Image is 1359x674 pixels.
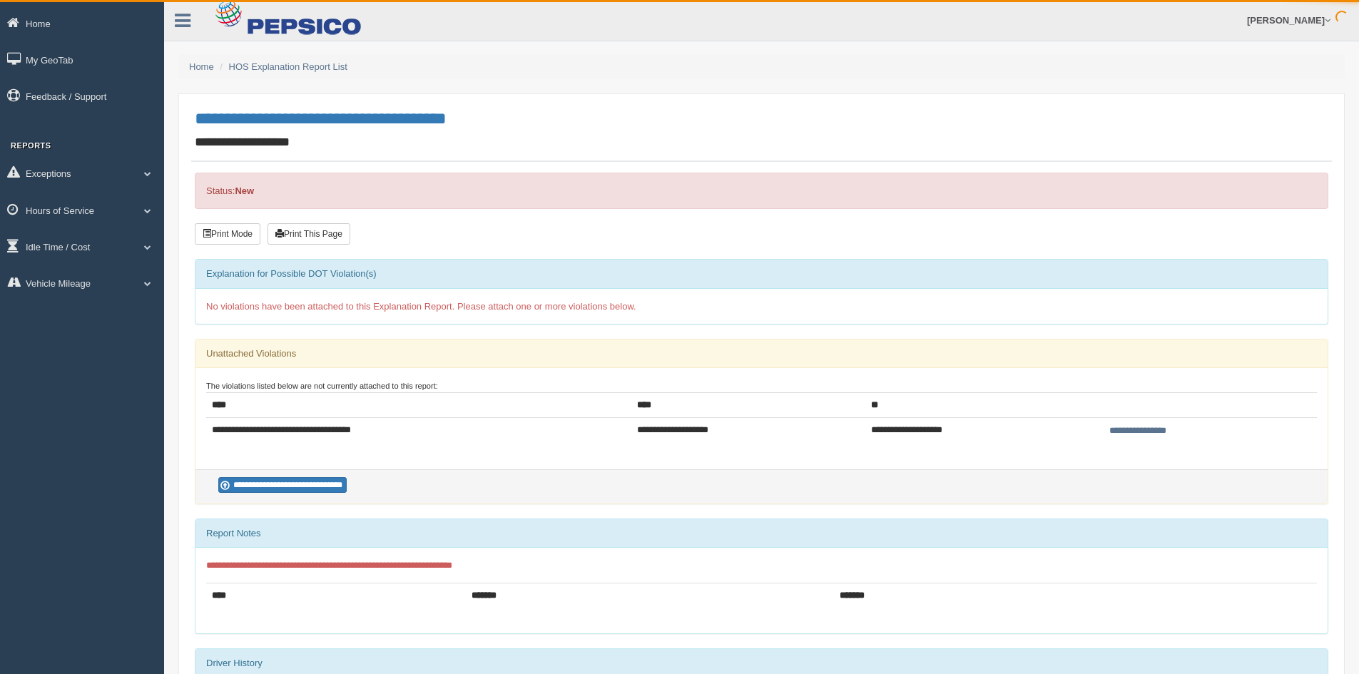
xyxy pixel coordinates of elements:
div: Status: [195,173,1328,209]
div: Report Notes [195,519,1328,548]
a: Home [189,61,214,72]
span: No violations have been attached to this Explanation Report. Please attach one or more violations... [206,301,636,312]
div: Explanation for Possible DOT Violation(s) [195,260,1328,288]
button: Print This Page [268,223,350,245]
button: Print Mode [195,223,260,245]
a: HOS Explanation Report List [229,61,347,72]
small: The violations listed below are not currently attached to this report: [206,382,438,390]
strong: New [235,185,254,196]
div: Unattached Violations [195,339,1328,368]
